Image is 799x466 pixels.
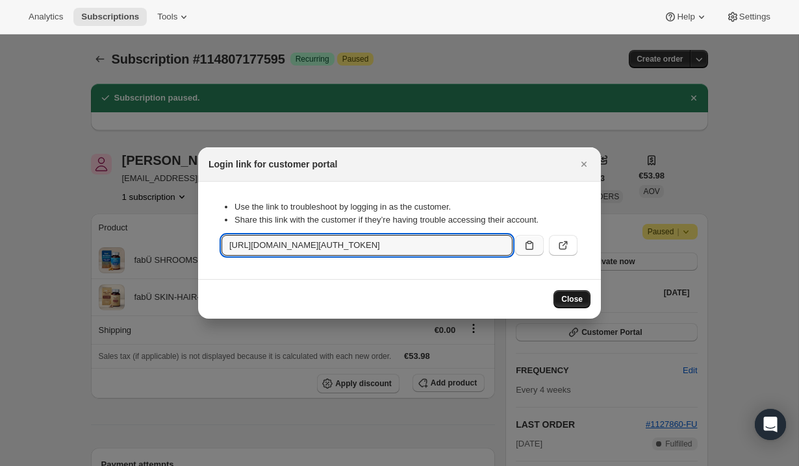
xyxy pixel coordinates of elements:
button: Close [553,290,590,308]
div: Open Intercom Messenger [755,409,786,440]
li: Share this link with the customer if they’re having trouble accessing their account. [235,214,577,227]
span: Close [561,294,583,304]
span: Settings [739,12,770,22]
button: Help [656,8,715,26]
button: Settings [718,8,778,26]
button: Tools [149,8,198,26]
span: Help [677,12,694,22]
span: Analytics [29,12,63,22]
button: Analytics [21,8,71,26]
span: Tools [157,12,177,22]
h2: Login link for customer portal [209,158,337,171]
button: Close [575,155,593,173]
li: Use the link to troubleshoot by logging in as the customer. [235,201,577,214]
button: Subscriptions [73,8,147,26]
span: Subscriptions [81,12,139,22]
